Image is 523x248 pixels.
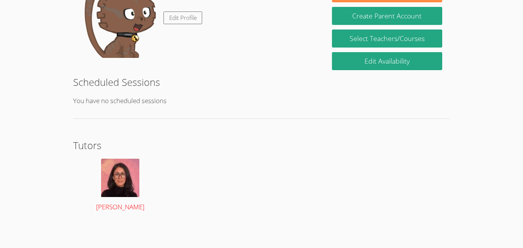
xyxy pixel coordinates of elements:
span: [PERSON_NAME] [96,202,144,211]
p: You have no scheduled sessions [73,95,450,107]
button: Create Parent Account [332,7,442,25]
a: Edit Profile [163,11,203,24]
a: Select Teachers/Courses [332,30,442,48]
h2: Tutors [73,138,450,153]
h2: Scheduled Sessions [73,75,450,89]
a: Edit Availability [332,52,442,70]
a: [PERSON_NAME] [81,159,160,213]
img: headshot.jpg [101,159,139,197]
